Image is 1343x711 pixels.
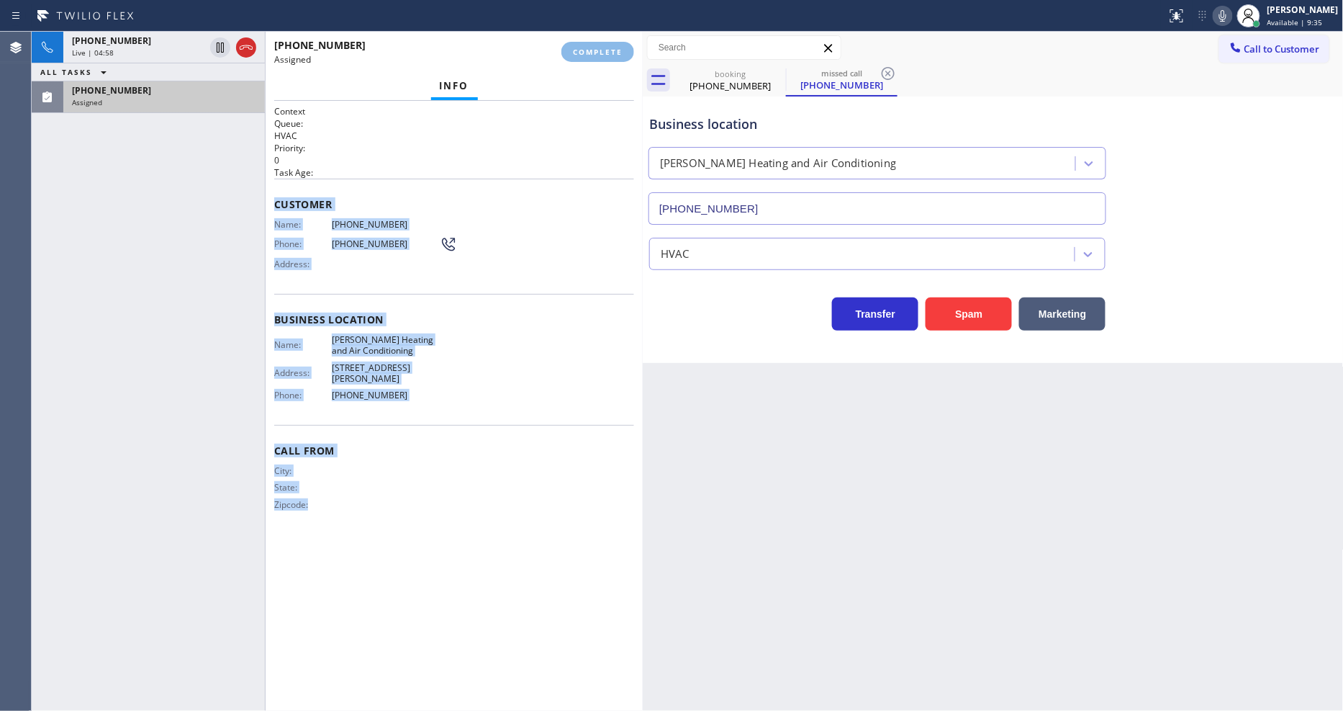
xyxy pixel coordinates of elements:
[274,339,332,350] span: Name:
[274,117,634,130] h2: Queue:
[72,48,114,58] span: Live | 04:58
[274,367,332,378] span: Address:
[332,362,440,385] span: [STREET_ADDRESS][PERSON_NAME]
[274,465,332,476] span: City:
[274,313,634,326] span: Business location
[1267,17,1323,27] span: Available | 9:35
[274,238,332,249] span: Phone:
[676,68,784,79] div: booking
[274,259,332,269] span: Address:
[649,115,1105,134] div: Business location
[832,298,918,331] button: Transfer
[660,156,896,172] div: [PERSON_NAME] Heating and Air Conditioning
[332,238,440,249] span: [PHONE_NUMBER]
[676,79,784,92] div: [PHONE_NUMBER]
[926,298,1012,331] button: Spam
[274,154,634,166] p: 0
[274,105,634,117] h1: Context
[1019,298,1105,331] button: Marketing
[648,192,1106,225] input: Phone Number
[1213,6,1233,26] button: Mute
[72,35,151,47] span: [PHONE_NUMBER]
[1244,43,1320,55] span: Call to Customer
[661,246,689,262] div: HVAC
[440,79,469,92] span: Info
[332,334,440,357] span: [PERSON_NAME] Heating and Air Conditioning
[648,36,841,59] input: Search
[787,68,896,79] div: missed call
[72,97,102,107] span: Assigned
[274,142,634,154] h2: Priority:
[274,130,634,142] p: HVAC
[1267,4,1339,16] div: [PERSON_NAME]
[274,53,311,66] span: Assigned
[32,63,121,81] button: ALL TASKS
[274,444,634,457] span: Call From
[274,166,634,179] h2: Task Age:
[1219,35,1329,63] button: Call to Customer
[676,64,784,97] div: (602) 316-6815
[573,47,623,57] span: COMPLETE
[274,219,332,230] span: Name:
[274,499,332,510] span: Zipcode:
[274,482,332,493] span: State:
[787,64,896,95] div: (323) 775-6653
[787,79,896,91] div: [PHONE_NUMBER]
[210,37,230,58] button: Hold Customer
[332,219,440,230] span: [PHONE_NUMBER]
[274,197,634,211] span: Customer
[274,390,332,401] span: Phone:
[332,390,440,401] span: [PHONE_NUMBER]
[40,67,92,77] span: ALL TASKS
[236,37,256,58] button: Hang up
[274,38,366,52] span: [PHONE_NUMBER]
[561,42,634,62] button: COMPLETE
[72,84,151,97] span: [PHONE_NUMBER]
[431,72,478,100] button: Info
